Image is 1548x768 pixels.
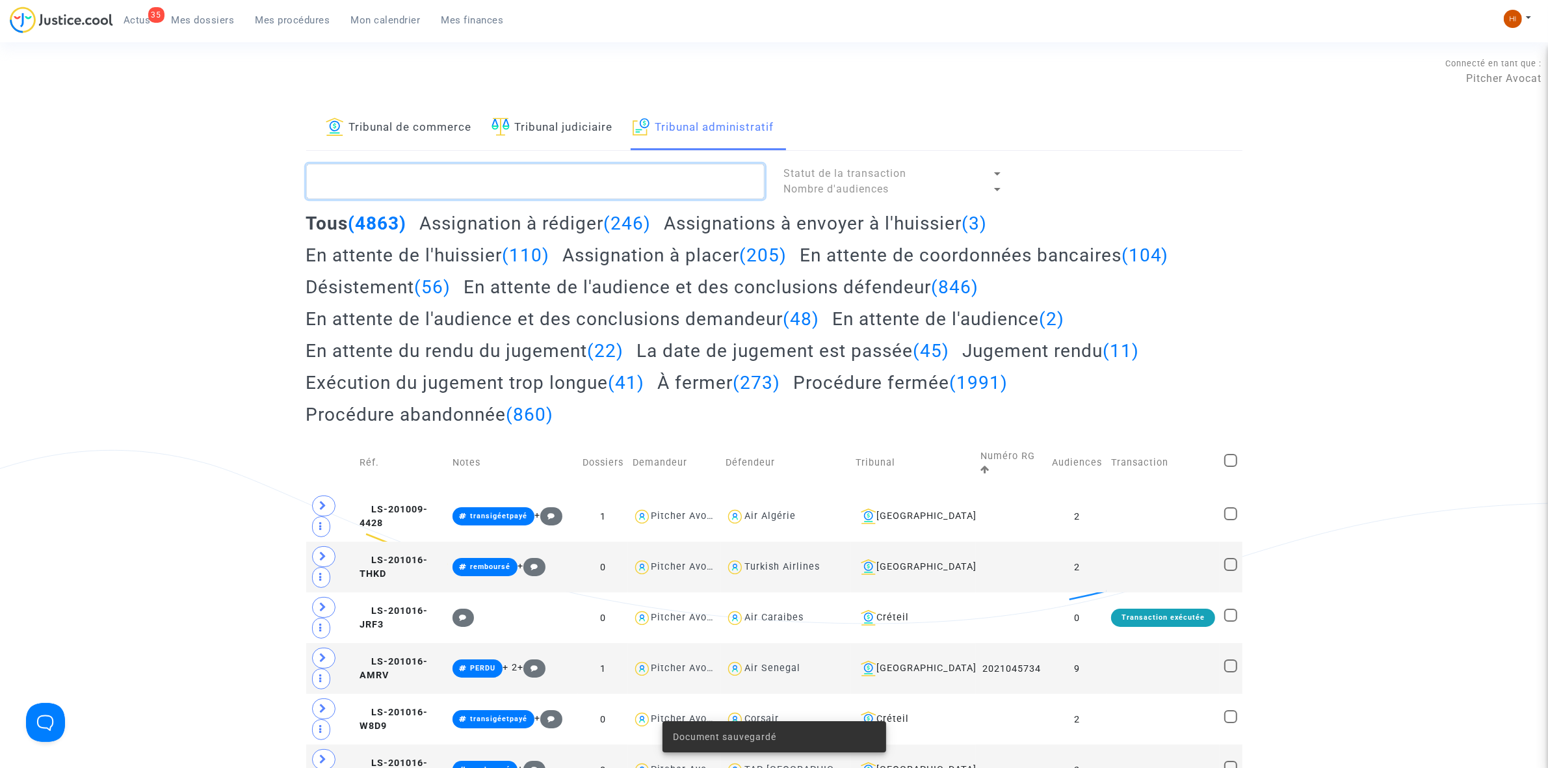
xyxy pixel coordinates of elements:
[931,276,978,298] span: (846)
[172,14,235,26] span: Mes dossiers
[1122,245,1169,266] span: (104)
[1047,643,1107,694] td: 9
[306,403,554,426] h2: Procédure abandonnée
[1107,435,1220,491] td: Transaction
[856,610,971,626] div: Créteil
[1039,308,1064,330] span: (2)
[651,561,723,572] div: Pitcher Avocat
[306,212,407,235] h2: Tous
[578,643,628,694] td: 1
[578,694,628,745] td: 0
[326,106,472,150] a: Tribunal de commerce
[360,555,428,580] span: LS-201016-THKD
[651,612,723,623] div: Pitcher Avocat
[124,14,151,26] span: Actus
[415,276,451,298] span: (56)
[471,512,528,520] span: transigéetpayé
[578,491,628,542] td: 1
[355,435,448,491] td: Réf.
[861,509,876,524] img: icon-banque.svg
[448,435,578,491] td: Notes
[861,559,876,575] img: icon-banque.svg
[360,656,428,682] span: LS-201016-AMRV
[784,167,907,179] span: Statut de la transaction
[744,561,820,572] div: Turkish Airlines
[784,183,889,195] span: Nombre d'audiences
[562,244,787,267] h2: Assignation à placer
[856,559,971,575] div: [GEOGRAPHIC_DATA]
[739,245,787,266] span: (205)
[1111,609,1215,627] div: Transaction exécutée
[609,372,645,393] span: (41)
[744,510,796,522] div: Air Algérie
[326,118,344,136] img: icon-banque.svg
[861,661,876,676] img: icon-banque.svg
[664,212,987,235] h2: Assignations à envoyer à l'huissier
[464,276,978,298] h2: En attente de l'audience et des conclusions défendeur
[962,213,987,234] span: (3)
[726,507,744,526] img: icon-user.svg
[1047,435,1107,491] td: Audiences
[861,610,876,626] img: icon-banque.svg
[471,715,528,723] span: transigéetpayé
[603,213,651,234] span: (246)
[534,510,562,521] span: +
[633,106,774,150] a: Tribunal administratif
[351,14,421,26] span: Mon calendrier
[578,435,628,491] td: Dossiers
[503,662,518,673] span: + 2
[578,592,628,643] td: 0
[851,435,976,491] td: Tribunal
[503,245,550,266] span: (110)
[471,563,511,571] span: remboursé
[306,371,645,394] h2: Exécution du jugement trop longue
[471,664,496,672] span: PERDU
[726,659,744,678] img: icon-user.svg
[726,558,744,577] img: icon-user.svg
[633,118,650,136] img: icon-archive.svg
[783,308,820,330] span: (48)
[673,730,776,743] span: Document sauvegardé
[832,308,1064,330] h2: En attente de l'audience
[306,244,550,267] h2: En attente de l'huissier
[628,435,721,491] td: Demandeur
[26,703,65,742] iframe: Help Scout Beacon - Open
[492,106,613,150] a: Tribunal judiciaire
[744,612,804,623] div: Air Caraibes
[306,339,624,362] h2: En attente du rendu du jugement
[360,605,428,631] span: LS-201016-JRF3
[588,340,624,362] span: (22)
[633,609,651,628] img: icon-user.svg
[148,7,164,23] div: 35
[721,435,851,491] td: Défendeur
[633,558,651,577] img: icon-user.svg
[306,308,820,330] h2: En attente de l'audience et des conclusions demandeur
[492,118,510,136] img: icon-faciliter-sm.svg
[1047,491,1107,542] td: 2
[636,339,949,362] h2: La date de jugement est passée
[1047,694,1107,745] td: 2
[651,663,723,674] div: Pitcher Avocat
[1047,592,1107,643] td: 0
[856,509,971,524] div: [GEOGRAPHIC_DATA]
[10,7,113,33] img: jc-logo.svg
[856,661,971,676] div: [GEOGRAPHIC_DATA]
[633,507,651,526] img: icon-user.svg
[1047,542,1107,592] td: 2
[856,711,971,727] div: Créteil
[949,372,1008,393] span: (1991)
[633,710,651,729] img: icon-user.svg
[1504,10,1522,28] img: fc99b196863ffcca57bb8fe2645aafd9
[800,244,1169,267] h2: En attente de coordonnées bancaires
[1445,59,1541,68] span: Connecté en tant que :
[506,404,554,425] span: (860)
[1103,340,1139,362] span: (11)
[256,14,330,26] span: Mes procédures
[976,435,1047,491] td: Numéro RG
[976,643,1047,694] td: 2021045734
[657,371,780,394] h2: À fermer
[348,213,407,234] span: (4863)
[419,212,651,235] h2: Assignation à rédiger
[360,504,428,529] span: LS-201009-4428
[913,340,949,362] span: (45)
